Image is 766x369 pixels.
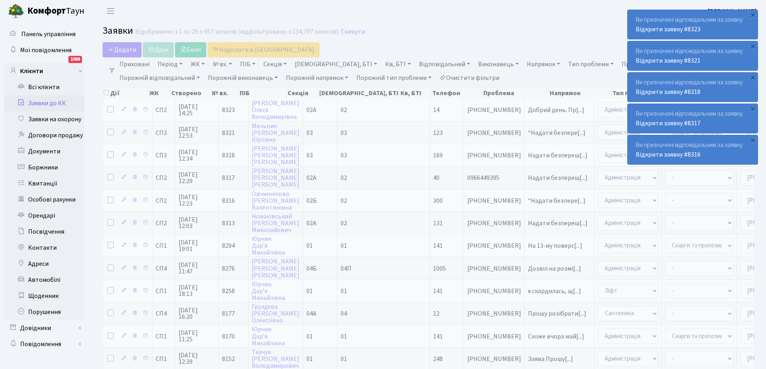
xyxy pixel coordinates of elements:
[4,79,84,95] a: Всі клієнти
[528,151,587,160] span: Надати безпереш[...]
[222,196,235,205] span: 8316
[156,130,172,136] span: СП3
[179,216,215,229] span: [DATE] 12:03
[467,288,521,294] span: [PHONE_NUMBER]
[565,57,617,71] a: Тип проблеми
[636,119,700,128] a: Відкрити заявку #8317
[154,57,186,71] a: Період
[628,135,758,164] div: Ви призначені відповідальним за заявку
[222,264,235,273] span: 8276
[528,287,581,296] span: я скардилась, щ[...]
[341,355,347,363] span: 01
[179,330,215,342] span: [DATE] 11:25
[179,284,215,297] span: [DATE] 18:13
[433,355,443,363] span: 248
[528,173,587,182] span: Надати безпереш[...]
[467,130,521,136] span: [PHONE_NUMBER]
[528,264,581,273] span: Дозвіл на розмі[...]
[179,352,215,365] span: [DATE] 12:39
[467,220,521,226] span: [PHONE_NUMBER]
[4,304,84,320] a: Порушення
[353,71,435,85] a: Порожній тип проблеми
[528,106,584,114] span: Добрий день. Пр[...]
[549,88,612,99] th: Напрямок
[306,287,313,296] span: 01
[4,320,84,336] a: Довідники
[341,241,347,250] span: 01
[179,171,215,184] span: [DATE] 12:29
[341,28,365,36] a: Скинути
[252,280,285,302] a: ЮрчикДар’яМихайлівна
[433,264,446,273] span: 1005
[209,57,235,71] a: № вх.
[433,106,439,114] span: 14
[628,73,758,102] div: Ви призначені відповідальним за заявку
[252,167,300,189] a: [PERSON_NAME][PERSON_NAME][PERSON_NAME]
[4,127,84,143] a: Договори продажу
[528,309,586,318] span: Прошу розібрати[...]
[222,151,235,160] span: 8318
[467,310,521,317] span: [PHONE_NUMBER]
[4,63,84,79] a: Клієнти
[156,175,172,181] span: СП2
[467,333,521,340] span: [PHONE_NUMBER]
[4,159,84,175] a: Боржники
[187,57,208,71] a: ЖК
[156,288,172,294] span: СП1
[148,88,170,99] th: ЖК
[341,151,347,160] span: 03
[467,198,521,204] span: [PHONE_NUMBER]
[400,88,431,99] th: Кв, БТІ
[108,45,136,54] span: Додати
[628,41,758,70] div: Ви призначені відповідальним за заявку
[252,190,300,212] a: Овчиннікова[PERSON_NAME]Валентинівна
[252,325,285,348] a: ЮрчикДар’яМихайлівна
[252,144,300,167] a: [PERSON_NAME][PERSON_NAME][PERSON_NAME]
[4,240,84,256] a: Контакти
[156,333,172,340] span: СП1
[179,149,215,162] span: [DATE] 12:34
[179,104,215,116] span: [DATE] 14:25
[341,219,347,228] span: 02
[528,219,587,228] span: Надати безпереш[...]
[4,224,84,240] a: Посвідчення
[416,57,473,71] a: Відповідальний
[211,88,239,99] th: № вх.
[222,128,235,137] span: 8321
[222,355,235,363] span: 8152
[341,173,347,182] span: 02
[4,175,84,192] a: Квитанції
[467,152,521,159] span: [PHONE_NUMBER]
[528,128,585,137] span: “Надати безпере[...]
[382,57,414,71] a: Кв, БТІ
[341,309,347,318] span: 04
[156,107,172,113] span: СП2
[4,42,84,58] a: Мої повідомлення1088
[433,287,443,296] span: 141
[68,56,82,63] div: 1088
[433,173,439,182] span: 40
[618,57,659,71] a: Проблема
[467,175,521,181] span: 0966449395
[483,88,549,99] th: Проблема
[156,152,172,159] span: СП3
[467,107,521,113] span: [PHONE_NUMBER]
[636,25,700,34] a: Відкрити заявку #8323
[103,42,142,57] a: Додати
[528,241,582,250] span: На 13-му поверс[...]
[306,151,313,160] span: 03
[749,11,757,19] div: ×
[101,4,121,18] button: Переключити навігацію
[170,88,211,99] th: Створено
[292,57,380,71] a: [DEMOGRAPHIC_DATA], БТІ
[636,150,700,159] a: Відкрити заявку #8316
[116,57,153,71] a: Приховані
[528,332,584,341] span: Схоже вчора май[...]
[222,219,235,228] span: 8313
[8,3,24,19] img: logo.png
[21,30,76,39] span: Панель управління
[135,28,339,36] div: Відображено з 1 по 25 з 957 записів (відфільтровано з 134,707 записів).
[175,42,206,57] a: Excel
[179,307,215,320] span: [DATE] 16:20
[252,302,300,325] a: Груздєва[PERSON_NAME]Олексіївна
